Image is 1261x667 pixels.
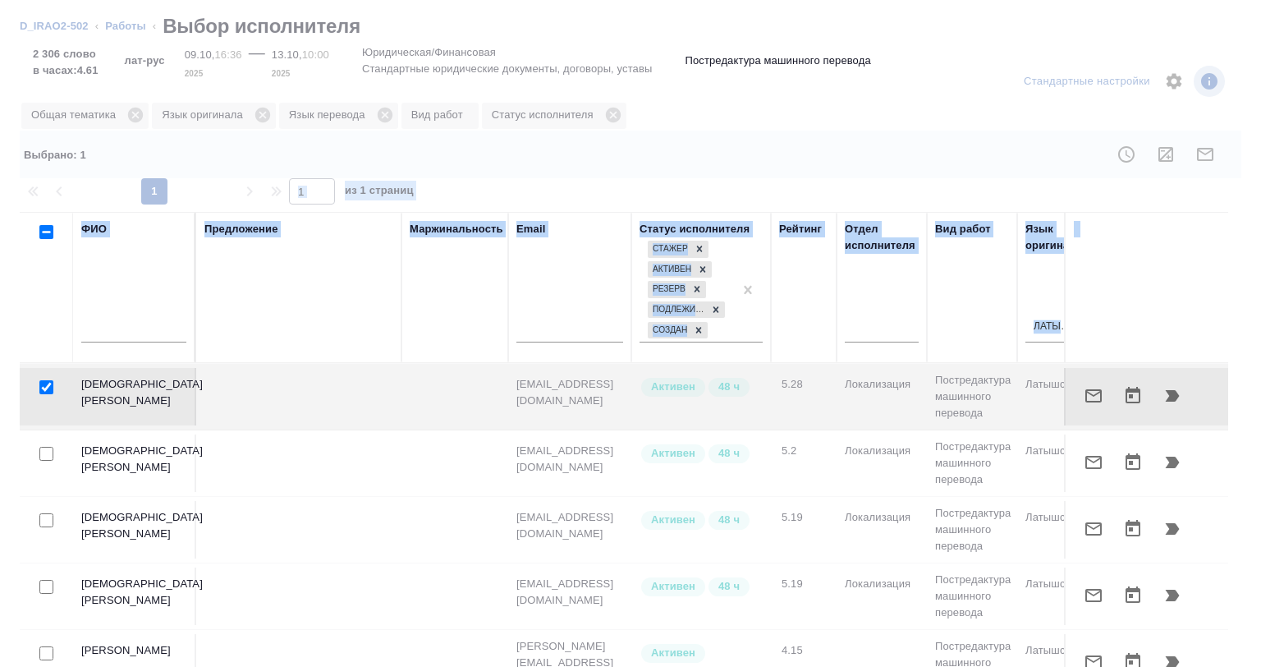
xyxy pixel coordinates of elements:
div: Вид работ [935,221,991,237]
div: Статус исполнителя [640,221,750,237]
div: Стажер, Активен, Резерв, Подлежит внедрению, Создан [646,300,727,320]
div: Email [516,221,545,237]
button: Открыть календарь загрузки [1113,376,1153,416]
button: Продолжить [1153,376,1192,416]
div: Стажер, Активен, Резерв, Подлежит внедрению, Создан [646,260,713,280]
div: Создан [648,322,690,339]
div: Резерв [648,281,688,298]
button: Отправить предложение о работе [1074,509,1113,549]
input: Выбери исполнителей, чтобы отправить приглашение на работу [39,646,53,660]
td: [DEMOGRAPHIC_DATA][PERSON_NAME] [73,435,196,492]
td: [DEMOGRAPHIC_DATA][PERSON_NAME] [73,501,196,559]
div: Предложение [204,221,278,237]
button: Открыть календарь загрузки [1113,576,1153,615]
div: Рейтинг [779,221,822,237]
button: Продолжить [1153,443,1192,482]
td: [DEMOGRAPHIC_DATA][PERSON_NAME] [73,368,196,425]
div: Латышский [1034,320,1071,333]
input: Выбери исполнителей, чтобы отправить приглашение на работу [39,447,53,461]
div: Стажер, Активен, Резерв, Подлежит внедрению, Создан [646,279,708,300]
div: ФИО [81,221,107,237]
div: Подлежит внедрению [648,301,707,319]
div: Активен [648,261,694,278]
button: Продолжить [1153,576,1192,615]
td: [DEMOGRAPHIC_DATA][PERSON_NAME] [73,568,196,625]
div: Стажер, Активен, Резерв, Подлежит внедрению, Создан [646,320,709,341]
div: Язык оригинала [1025,221,1099,254]
input: Выбери исполнителей, чтобы отправить приглашение на работу [39,513,53,527]
button: Отправить предложение о работе [1074,376,1113,416]
button: Отправить предложение о работе [1074,576,1113,615]
button: Отправить предложение о работе [1074,443,1113,482]
input: Выбери исполнителей, чтобы отправить приглашение на работу [39,580,53,594]
div: Отдел исполнителя [845,221,919,254]
button: Открыть календарь загрузки [1113,509,1153,549]
div: Стажер, Активен, Резерв, Подлежит внедрению, Создан [646,239,710,260]
p: Постредактура машинного перевода [685,53,870,69]
div: Маржинальность [410,221,503,237]
button: Открыть календарь загрузки [1113,443,1153,482]
div: Стажер [648,241,690,258]
button: Продолжить [1153,509,1192,549]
